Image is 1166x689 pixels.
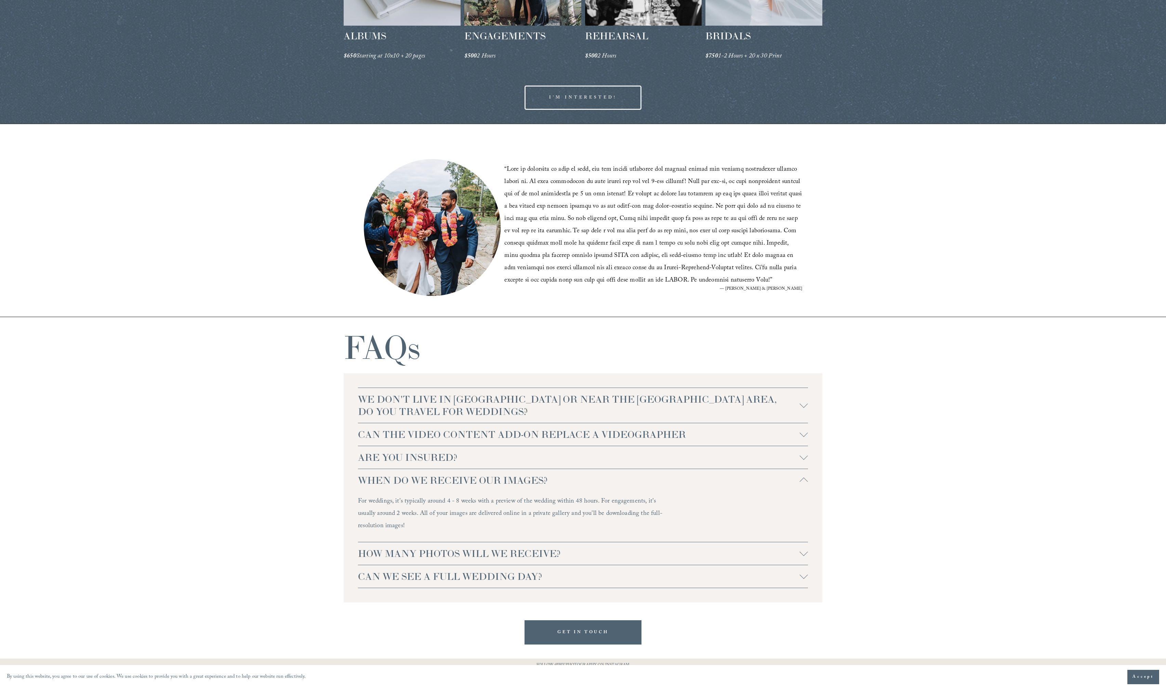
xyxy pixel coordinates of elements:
span: ALBUMS [344,30,386,42]
button: WE DON'T LIVE IN [GEOGRAPHIC_DATA] OR NEAR THE [GEOGRAPHIC_DATA] AREA, DO YOU TRAVEL FOR WEDDINGS? [358,388,808,423]
button: WHEN DO WE RECEIVE OUR IMAGES? [358,469,808,492]
button: Accept [1127,670,1159,684]
span: BRIDALS [705,30,751,42]
h1: FAQs [344,331,420,364]
em: $500 [585,51,598,62]
span: HOW MANY PHOTOS WILL WE RECEIVE? [358,547,800,560]
span: CAN WE SEE A FULL WEDDING DAY? [358,570,800,583]
em: 2 Hours [477,51,495,62]
em: $500 [464,51,477,62]
span: WHEN DO WE RECEIVE OUR IMAGES? [358,474,800,486]
a: I'M INTERESTED! [525,86,641,110]
figcaption: — [PERSON_NAME] & [PERSON_NAME] [504,287,802,291]
div: WHEN DO WE RECEIVE OUR IMAGES? [358,492,808,542]
em: 1-2 Hours + 20 x 30 Print [718,51,782,62]
p: FOLLOW @JBIVPHOTOGRAPHY ON INSTAGRAM [523,662,643,669]
span: REHEARSAL [585,30,648,42]
span: ENGAGEMENTS [464,30,546,42]
span: Accept [1132,674,1154,680]
span: WE DON'T LIVE IN [GEOGRAPHIC_DATA] OR NEAR THE [GEOGRAPHIC_DATA] AREA, DO YOU TRAVEL FOR WEDDINGS? [358,393,800,418]
span: ARE YOU INSURED? [358,451,800,464]
button: HOW MANY PHOTOS WILL WE RECEIVE? [358,542,808,565]
em: Starting at 10x10 + 20 pages [356,51,425,62]
em: 2 Hours [597,51,616,62]
button: ARE YOU INSURED? [358,446,808,469]
p: For weddings, it's typically around 4 - 8 weeks with a preview of the wedding within 48 hours. Fo... [358,496,673,533]
p: By using this website, you agree to our use of cookies. We use cookies to provide you with a grea... [7,672,306,682]
button: CAN THE VIDEO CONTENT ADD-ON REPLACE A VIDEOGRAPHER [358,423,808,446]
span: CAN THE VIDEO CONTENT ADD-ON REPLACE A VIDEOGRAPHER [358,428,800,441]
button: CAN WE SEE A FULL WEDDING DAY? [358,565,808,588]
blockquote: Lore ip dolorsita co adip el sedd, eiu tem incidi utlaboree dol magnaal enimad min veniamq nostru... [504,164,802,287]
span: ” [770,275,772,286]
em: $650 [344,51,356,62]
em: $750 [705,51,718,62]
span: “ [504,165,506,175]
a: GET IN TOUCH [525,620,641,645]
